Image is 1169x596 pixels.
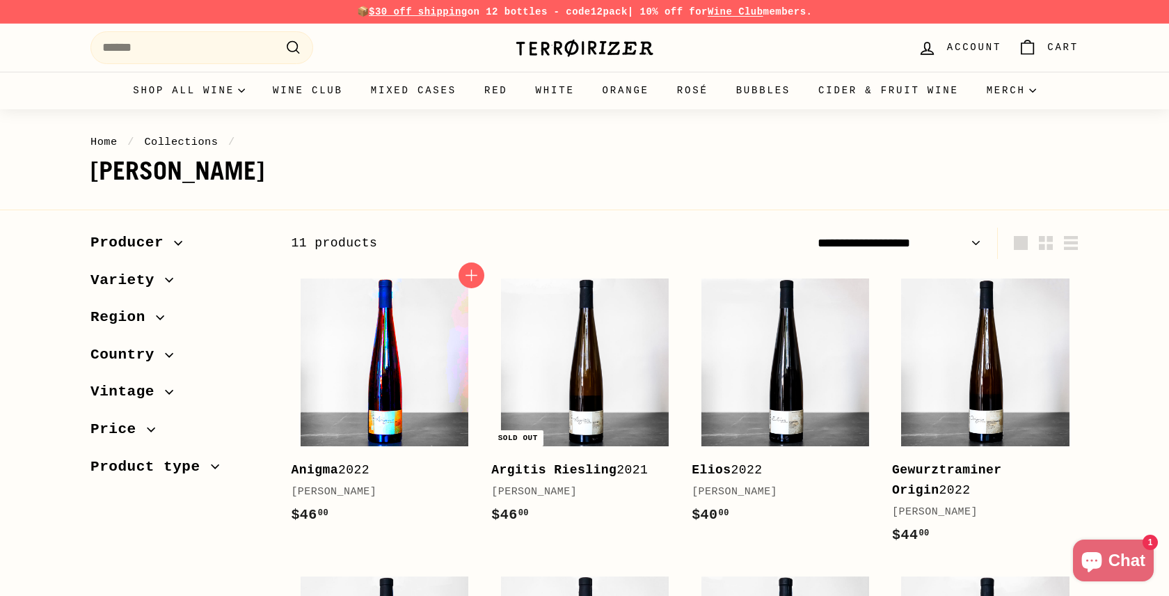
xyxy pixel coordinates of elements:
[491,507,529,523] span: $46
[708,6,763,17] a: Wine Club
[259,72,357,109] a: Wine Club
[522,72,589,109] a: White
[90,452,269,489] button: Product type
[291,463,338,477] b: Anigma
[291,484,463,501] div: [PERSON_NAME]
[90,306,156,329] span: Region
[90,269,165,292] span: Variety
[369,6,468,17] span: $30 off shipping
[804,72,973,109] a: Cider & Fruit Wine
[90,377,269,414] button: Vintage
[1047,40,1079,55] span: Cart
[692,484,864,501] div: [PERSON_NAME]
[90,265,269,303] button: Variety
[692,269,878,540] a: Elios2022[PERSON_NAME]
[663,72,722,109] a: Rosé
[90,302,269,340] button: Region
[892,460,1065,501] div: 2022
[493,430,543,446] div: Sold out
[892,527,930,543] span: $44
[90,414,269,452] button: Price
[491,463,617,477] b: Argitis Riesling
[589,72,663,109] a: Orange
[491,460,664,480] div: 2021
[470,72,522,109] a: Red
[318,508,328,518] sup: 00
[90,231,174,255] span: Producer
[291,460,463,480] div: 2022
[90,134,1079,150] nav: breadcrumbs
[90,455,211,479] span: Product type
[973,72,1050,109] summary: Merch
[892,463,1002,497] b: Gewurztraminer Origin
[719,508,729,518] sup: 00
[918,528,929,538] sup: 00
[225,136,239,148] span: /
[90,136,118,148] a: Home
[90,157,1079,185] h1: [PERSON_NAME]
[892,504,1065,521] div: [PERSON_NAME]
[1010,27,1087,68] a: Cart
[1069,540,1158,585] inbox-online-store-chat: Shopify online store chat
[291,269,477,540] a: Anigma2022[PERSON_NAME]
[144,136,218,148] a: Collections
[90,340,269,377] button: Country
[90,380,165,404] span: Vintage
[357,72,470,109] a: Mixed Cases
[90,418,147,441] span: Price
[692,507,729,523] span: $40
[291,507,328,523] span: $46
[692,463,731,477] b: Elios
[90,228,269,265] button: Producer
[491,269,678,540] a: Sold out Argitis Riesling2021[PERSON_NAME]
[518,508,529,518] sup: 00
[119,72,259,109] summary: Shop all wine
[124,136,138,148] span: /
[692,460,864,480] div: 2022
[491,484,664,501] div: [PERSON_NAME]
[90,4,1079,19] p: 📦 on 12 bottles - code | 10% off for members.
[63,72,1106,109] div: Primary
[947,40,1001,55] span: Account
[291,233,685,253] div: 11 products
[892,269,1079,560] a: Gewurztraminer Origin2022[PERSON_NAME]
[722,72,804,109] a: Bubbles
[90,343,165,367] span: Country
[909,27,1010,68] a: Account
[591,6,628,17] strong: 12pack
